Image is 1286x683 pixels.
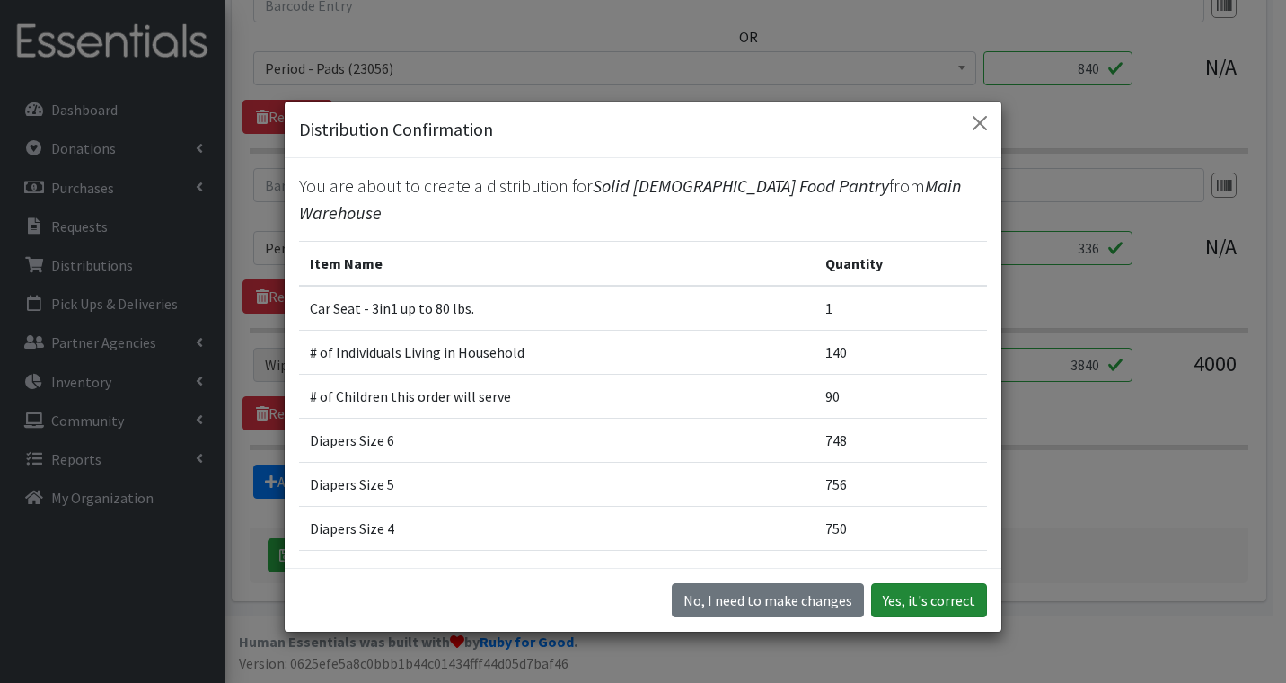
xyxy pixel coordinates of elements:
td: Diapers Size 4 [299,507,815,551]
td: 750 [815,507,987,551]
button: No I need to make changes [672,583,864,617]
td: Diapers Size 6 [299,419,815,463]
td: # of Children this order will serve [299,375,815,419]
span: Solid [DEMOGRAPHIC_DATA] Food Pantry [593,174,889,197]
td: Diapers Size 3 [299,551,815,595]
td: # of Individuals Living in Household [299,331,815,375]
td: 90 [815,375,987,419]
td: 756 [815,463,987,507]
button: Yes, it's correct [871,583,987,617]
h5: Distribution Confirmation [299,116,493,143]
td: 1 [815,286,987,331]
td: Car Seat - 3in1 up to 80 lbs. [299,286,815,331]
th: Item Name [299,242,815,287]
button: Close [965,109,994,137]
td: 140 [815,331,987,375]
td: 748 [815,419,987,463]
td: 450 [815,551,987,595]
td: Diapers Size 5 [299,463,815,507]
th: Quantity [815,242,987,287]
p: You are about to create a distribution for from [299,173,987,226]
